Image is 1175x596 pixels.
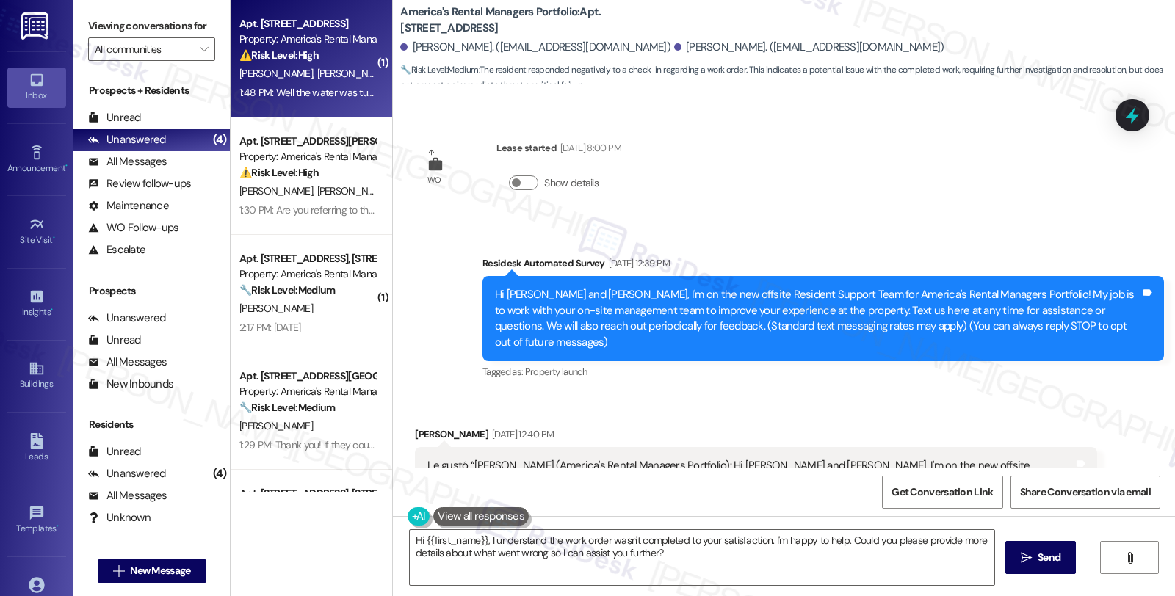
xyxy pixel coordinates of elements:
[239,321,301,334] div: 2:17 PM: [DATE]
[88,242,145,258] div: Escalate
[496,140,621,161] div: Lease started
[482,255,1164,276] div: Residesk Automated Survey
[415,426,1096,447] div: [PERSON_NAME]
[1038,550,1060,565] span: Send
[239,283,335,297] strong: 🔧 Risk Level: Medium
[88,355,167,370] div: All Messages
[88,332,141,348] div: Unread
[239,149,375,164] div: Property: America's Rental Managers Portfolio
[88,488,167,504] div: All Messages
[88,510,151,526] div: Unknown
[482,361,1164,382] div: Tagged as:
[98,559,206,583] button: New Message
[427,172,441,188] div: WO
[1005,541,1077,574] button: Send
[53,233,55,243] span: •
[239,401,335,414] strong: 🔧 Risk Level: Medium
[1124,552,1135,564] i: 
[88,110,141,126] div: Unread
[73,83,230,98] div: Prospects + Residents
[400,62,1175,94] span: : The resident responded negatively to a check-in regarding a work order. This indicates a potent...
[51,305,53,315] span: •
[605,255,670,271] div: [DATE] 12:39 PM
[488,426,554,442] div: [DATE] 12:40 PM
[239,32,375,47] div: Property: America's Rental Managers Portfolio
[209,128,231,151] div: (4)
[239,184,317,197] span: [PERSON_NAME]
[7,356,66,396] a: Buildings
[95,37,192,61] input: All communities
[7,429,66,468] a: Leads
[410,530,994,585] textarea: To enrich screen reader interactions, please activate Accessibility in Grammarly extension settings
[88,132,166,148] div: Unanswered
[239,86,847,99] div: 1:48 PM: Well the water was turned off however no one ever let me know anything in regards to a f...
[1021,552,1032,564] i: 
[400,4,694,36] b: America's Rental Managers Portfolio: Apt. [STREET_ADDRESS]
[239,368,375,384] div: Apt. [STREET_ADDRESS][GEOGRAPHIC_DATA][STREET_ADDRESS]
[88,176,191,192] div: Review follow-ups
[88,466,166,481] div: Unanswered
[88,310,166,326] div: Unanswered
[88,15,215,37] label: Viewing conversations for
[73,417,230,432] div: Residents
[130,563,190,578] span: New Message
[7,212,66,252] a: Site Visit •
[7,68,66,107] a: Inbox
[525,366,587,378] span: Property launch
[239,486,375,501] div: Apt. [STREET_ADDRESS], [STREET_ADDRESS]
[21,12,51,40] img: ResiDesk Logo
[209,462,231,485] div: (4)
[239,166,319,179] strong: ⚠️ Risk Level: High
[239,16,375,32] div: Apt. [STREET_ADDRESS]
[239,384,375,399] div: Property: America's Rental Managers Portfolio
[239,67,317,80] span: [PERSON_NAME]
[239,419,313,432] span: [PERSON_NAME]
[88,154,167,170] div: All Messages
[317,67,391,80] span: [PERSON_NAME]
[239,48,319,62] strong: ⚠️ Risk Level: High
[317,184,391,197] span: [PERSON_NAME]
[495,287,1140,350] div: Hi [PERSON_NAME] and [PERSON_NAME], I'm on the new offsite Resident Support Team for America's Re...
[88,444,141,459] div: Unread
[882,476,1002,509] button: Get Conversation Link
[57,521,59,531] span: •
[239,302,313,315] span: [PERSON_NAME]
[239,251,375,266] div: Apt. [STREET_ADDRESS], [STREET_ADDRESS]
[557,140,621,156] div: [DATE] 8:00 PM
[7,501,66,540] a: Templates •
[400,40,670,55] div: [PERSON_NAME]. ([EMAIL_ADDRESS][DOMAIN_NAME])
[88,198,169,214] div: Maintenance
[88,377,173,392] div: New Inbounds
[239,203,542,217] div: 1:30 PM: Are you referring to the giant mold issue or the electrical issue?
[7,284,66,324] a: Insights •
[113,565,124,577] i: 
[200,43,208,55] i: 
[544,175,599,191] label: Show details
[239,134,375,149] div: Apt. [STREET_ADDRESS][PERSON_NAME][PERSON_NAME]
[88,220,178,236] div: WO Follow-ups
[427,458,1073,521] div: Le gustó “[PERSON_NAME] (America's Rental Managers Portfolio): Hi [PERSON_NAME] and [PERSON_NAME]...
[73,283,230,299] div: Prospects
[239,266,375,282] div: Property: America's Rental Managers Portfolio
[674,40,944,55] div: [PERSON_NAME]. ([EMAIL_ADDRESS][DOMAIN_NAME])
[239,438,957,451] div: 1:29 PM: Thank you! If they could come back out this week that would be great but if not can they...
[400,64,478,76] strong: 🔧 Risk Level: Medium
[892,484,993,500] span: Get Conversation Link
[1020,484,1151,500] span: Share Conversation via email
[65,161,68,171] span: •
[1010,476,1160,509] button: Share Conversation via email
